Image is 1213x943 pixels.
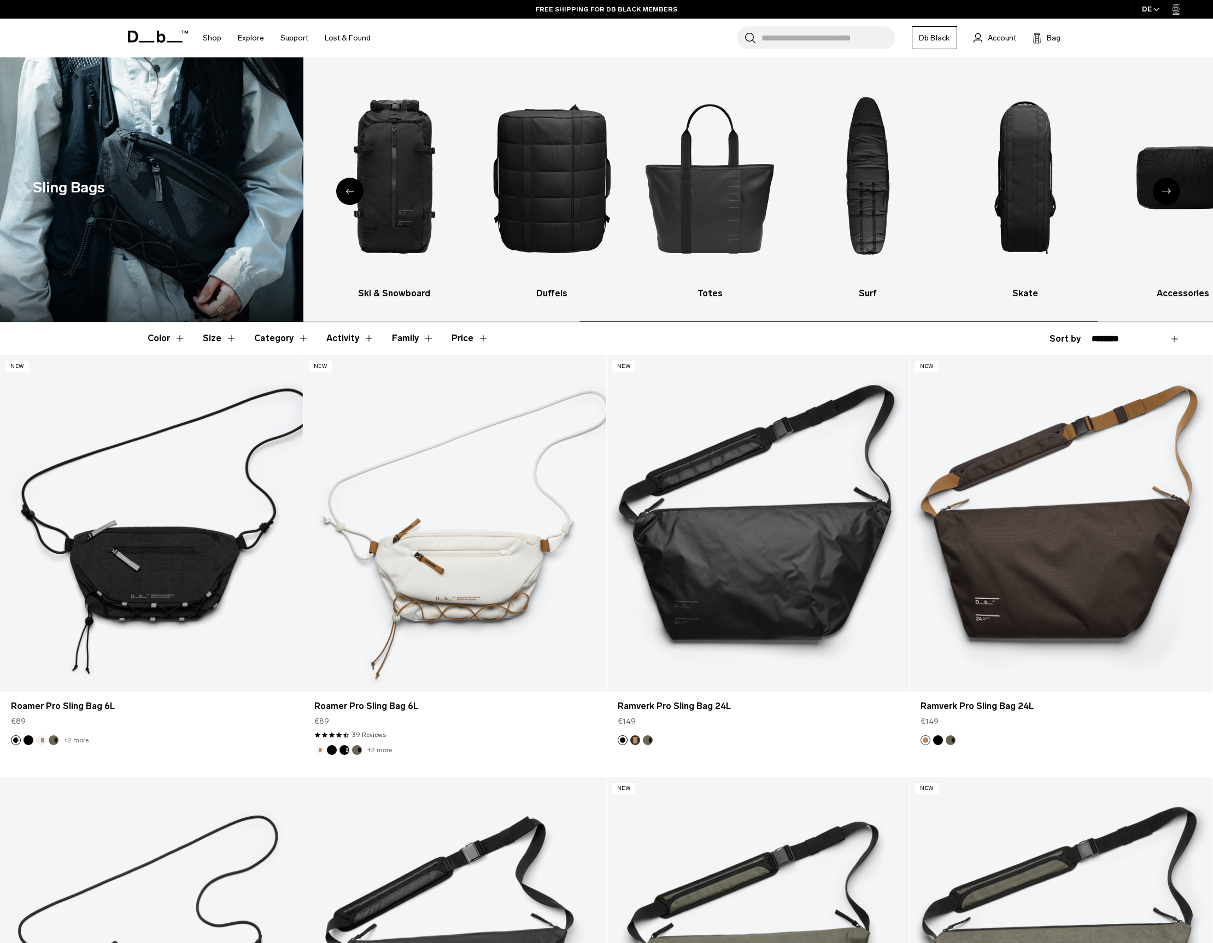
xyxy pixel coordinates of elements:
[612,361,636,372] p: New
[798,74,937,300] a: Db Surf
[64,736,89,744] a: +2 more
[36,735,46,745] button: Oatmilk
[956,74,1095,300] li: 8 / 10
[1153,178,1180,205] div: Next slide
[167,287,306,300] h3: Luggage
[643,735,653,745] button: Forest Green
[11,735,21,745] button: Charcoal Grey
[641,74,780,282] img: Db
[11,700,292,713] a: Roamer Pro Sling Bag 6L
[254,323,309,354] button: Toggle Filter
[956,287,1095,300] h3: Skate
[612,783,636,794] p: New
[910,355,1212,692] a: Ramverk Pro Sling Bag 24L
[24,735,33,745] button: Black Out
[483,74,622,282] img: Db
[1047,32,1060,44] span: Bag
[325,74,464,300] a: Db Ski & Snowboard
[933,735,943,745] button: Black Out
[618,735,628,745] button: Black Out
[798,287,937,300] h3: Surf
[325,287,464,300] h3: Ski & Snowboard
[618,700,899,713] a: Ramverk Pro Sling Bag 24L
[483,74,622,300] a: Db Duffels
[326,323,374,354] button: Toggle Filter
[956,74,1095,300] a: Db Skate
[536,4,677,14] a: FREE SHIPPING FOR DB BLACK MEMBERS
[314,716,329,727] span: €89
[974,31,1016,44] a: Account
[367,746,392,754] a: +2 more
[641,287,780,300] h3: Totes
[352,745,362,755] button: Forest Green
[203,19,221,57] a: Shop
[956,74,1095,282] img: Db
[148,323,185,354] button: Toggle Filter
[11,716,26,727] span: €89
[195,19,379,57] nav: Main Navigation
[238,19,264,57] a: Explore
[325,19,371,57] a: Lost & Found
[630,735,640,745] button: Espresso
[5,361,29,372] p: New
[314,745,324,755] button: Oatmilk
[483,74,622,300] li: 5 / 10
[325,74,464,282] img: Db
[607,355,910,692] a: Ramverk Pro Sling Bag 24L
[339,745,349,755] button: Charcoal Grey
[915,361,939,372] p: New
[641,74,780,300] a: Db Totes
[452,323,489,354] button: Toggle Price
[352,730,386,740] a: 39 reviews
[798,74,937,282] img: Db
[618,716,636,727] span: €149
[336,178,364,205] div: Previous slide
[1033,31,1060,44] button: Bag
[167,74,306,300] a: Db Luggage
[49,735,58,745] button: Forest Green
[641,74,780,300] li: 6 / 10
[327,745,337,755] button: Black Out
[325,74,464,300] li: 4 / 10
[921,735,930,745] button: Espresso
[946,735,956,745] button: Forest Green
[280,19,308,57] a: Support
[309,361,332,372] p: New
[392,323,434,354] button: Toggle Filter
[167,74,306,282] img: Db
[33,177,105,199] h1: Sling Bags
[915,783,939,794] p: New
[912,26,957,49] a: Db Black
[798,74,937,300] li: 7 / 10
[483,287,622,300] h3: Duffels
[921,716,939,727] span: €149
[303,355,606,692] a: Roamer Pro Sling Bag 6L
[314,700,595,713] a: Roamer Pro Sling Bag 6L
[988,32,1016,44] span: Account
[203,323,237,354] button: Toggle Filter
[921,700,1202,713] a: Ramverk Pro Sling Bag 24L
[167,74,306,300] li: 3 / 10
